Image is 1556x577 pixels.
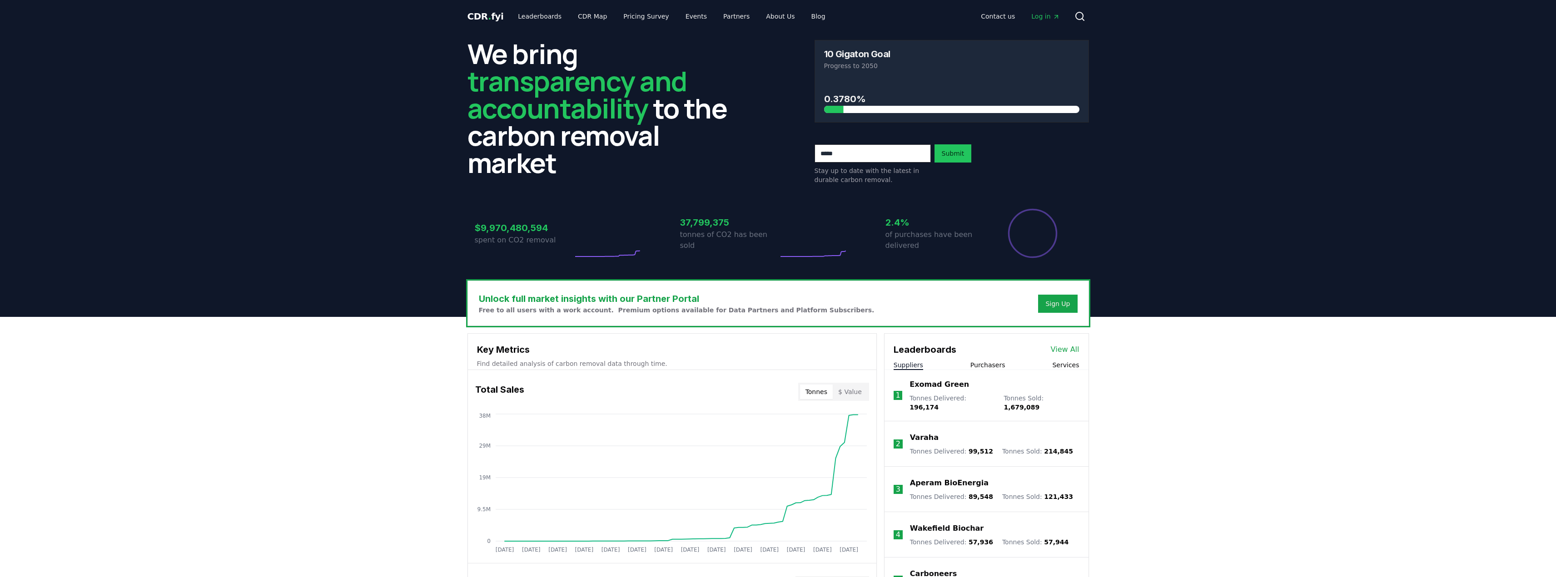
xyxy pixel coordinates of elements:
[910,538,993,547] p: Tonnes Delivered :
[896,439,900,449] p: 2
[800,385,833,399] button: Tonnes
[479,292,875,306] h3: Unlock full market insights with our Partner Portal
[1038,295,1077,313] button: Sign Up
[840,547,858,553] tspan: [DATE]
[716,8,757,25] a: Partners
[910,379,969,390] a: Exomad Green
[475,235,573,246] p: spent on CO2 removal
[813,547,832,553] tspan: [DATE]
[760,547,779,553] tspan: [DATE]
[467,62,687,127] span: transparency and accountability
[467,11,504,22] span: CDR fyi
[1007,208,1058,259] div: Percentage of sales delivered
[1051,344,1079,355] a: View All
[885,216,984,229] h3: 2.4%
[1004,394,1079,412] p: Tonnes Sold :
[896,529,900,540] p: 4
[804,8,833,25] a: Blog
[885,229,984,251] p: of purchases have been delivered
[487,538,491,544] tspan: 0
[935,144,972,163] button: Submit
[894,343,956,356] h3: Leaderboards
[678,8,714,25] a: Events
[628,547,646,553] tspan: [DATE]
[1044,448,1073,455] span: 214,845
[654,547,673,553] tspan: [DATE]
[511,8,832,25] nav: Main
[548,547,567,553] tspan: [DATE]
[969,493,993,500] span: 89,548
[910,492,993,501] p: Tonnes Delivered :
[969,448,993,455] span: 99,512
[475,221,573,235] h3: $9,970,480,594
[910,404,939,411] span: 196,174
[734,547,752,553] tspan: [DATE]
[815,166,931,184] p: Stay up to date with the latest in durable carbon removal.
[1031,12,1059,21] span: Log in
[467,10,504,23] a: CDR.fyi
[970,360,1005,370] button: Purchasers
[475,383,524,401] h3: Total Sales
[969,538,993,546] span: 57,936
[1052,360,1079,370] button: Services
[974,8,1067,25] nav: Main
[575,547,593,553] tspan: [DATE]
[1044,493,1073,500] span: 121,433
[974,8,1022,25] a: Contact us
[824,61,1079,70] p: Progress to 2050
[910,394,994,412] p: Tonnes Delivered :
[1002,447,1073,456] p: Tonnes Sold :
[896,484,900,495] p: 3
[479,306,875,315] p: Free to all users with a work account. Premium options available for Data Partners and Platform S...
[1002,538,1069,547] p: Tonnes Sold :
[1024,8,1067,25] a: Log in
[477,359,867,368] p: Find detailed analysis of carbon removal data through time.
[511,8,569,25] a: Leaderboards
[616,8,676,25] a: Pricing Survey
[522,547,540,553] tspan: [DATE]
[1002,492,1073,501] p: Tonnes Sold :
[601,547,620,553] tspan: [DATE]
[477,506,490,513] tspan: 9.5M
[681,547,699,553] tspan: [DATE]
[910,447,993,456] p: Tonnes Delivered :
[895,390,900,401] p: 1
[479,413,491,419] tspan: 38M
[786,547,805,553] tspan: [DATE]
[824,49,890,59] h3: 10 Gigaton Goal
[759,8,802,25] a: About Us
[1004,404,1039,411] span: 1,679,089
[707,547,726,553] tspan: [DATE]
[1045,299,1070,308] a: Sign Up
[479,443,491,449] tspan: 29M
[910,432,939,443] a: Varaha
[833,385,867,399] button: $ Value
[467,40,742,176] h2: We bring to the carbon removal market
[495,547,514,553] tspan: [DATE]
[479,474,491,481] tspan: 19M
[910,478,989,488] a: Aperam BioEnergia
[680,229,778,251] p: tonnes of CO2 has been sold
[488,11,491,22] span: .
[824,92,1079,106] h3: 0.3780%
[910,523,984,534] a: Wakefield Biochar
[1044,538,1069,546] span: 57,944
[894,360,923,370] button: Suppliers
[680,216,778,229] h3: 37,799,375
[571,8,614,25] a: CDR Map
[477,343,867,356] h3: Key Metrics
